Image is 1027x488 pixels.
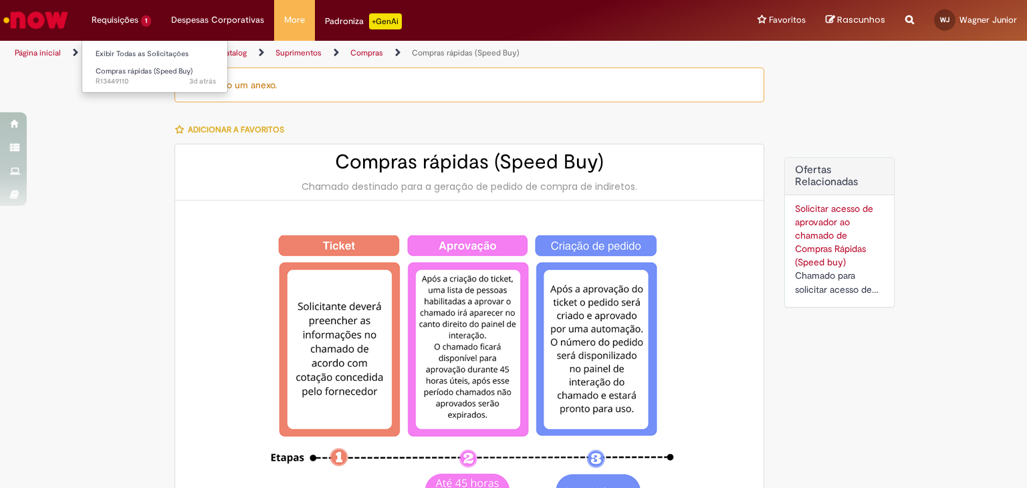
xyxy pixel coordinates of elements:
span: Adicionar a Favoritos [188,124,284,135]
a: Compras rápidas (Speed Buy) [412,47,520,58]
time: 26/08/2025 15:32:34 [189,76,216,86]
div: Chamado destinado para a geração de pedido de compra de indiretos. [189,180,750,193]
span: 1 [141,15,151,27]
a: Rascunhos [826,14,885,27]
ul: Requisições [82,40,228,93]
span: Favoritos [769,13,806,27]
span: WJ [940,15,949,24]
a: Exibir Todas as Solicitações [82,47,229,62]
ul: Trilhas de página [10,41,675,66]
div: Chamado para solicitar acesso de aprovador ao ticket de Speed buy [795,269,884,297]
span: Rascunhos [837,13,885,26]
a: Página inicial [15,47,61,58]
img: ServiceNow [1,7,70,33]
span: Despesas Corporativas [171,13,264,27]
div: Ofertas Relacionadas [784,157,895,308]
p: +GenAi [369,13,402,29]
span: 3d atrás [189,76,216,86]
a: Aberto R13449110 : Compras rápidas (Speed Buy) [82,64,229,89]
span: Compras rápidas (Speed Buy) [96,66,193,76]
a: Solicitar acesso de aprovador ao chamado de Compras Rápidas (Speed buy) [795,203,873,268]
div: Padroniza [325,13,402,29]
h2: Compras rápidas (Speed Buy) [189,151,750,173]
span: Requisições [92,13,138,27]
button: Adicionar a Favoritos [175,116,292,144]
a: Compras [350,47,383,58]
span: More [284,13,305,27]
a: Suprimentos [275,47,322,58]
h2: Ofertas Relacionadas [795,164,884,188]
div: Obrigatório um anexo. [175,68,764,102]
span: R13449110 [96,76,216,87]
span: Wagner Junior [959,14,1017,25]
